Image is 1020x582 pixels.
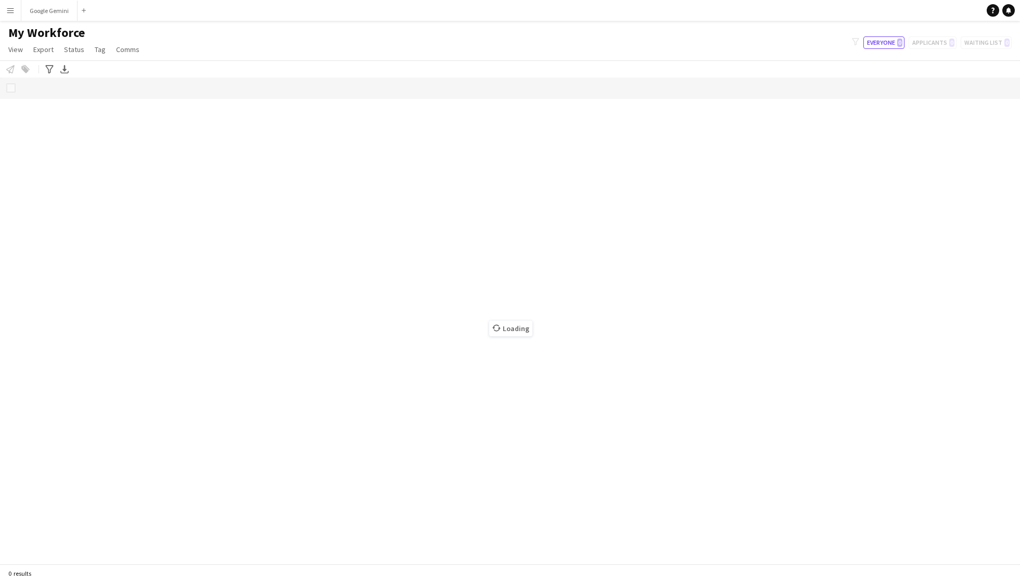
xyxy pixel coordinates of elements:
button: Everyone0 [863,36,904,49]
span: Comms [116,45,139,54]
span: 0 [897,39,902,47]
a: Comms [112,43,144,56]
span: Export [33,45,54,54]
button: Google Gemini [21,1,78,21]
a: View [4,43,27,56]
a: Tag [91,43,110,56]
span: Status [64,45,84,54]
span: Loading [489,321,532,336]
a: Export [29,43,58,56]
app-action-btn: Export XLSX [58,63,71,75]
app-action-btn: Advanced filters [43,63,56,75]
span: My Workforce [8,25,85,41]
span: Tag [95,45,106,54]
a: Status [60,43,88,56]
span: View [8,45,23,54]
